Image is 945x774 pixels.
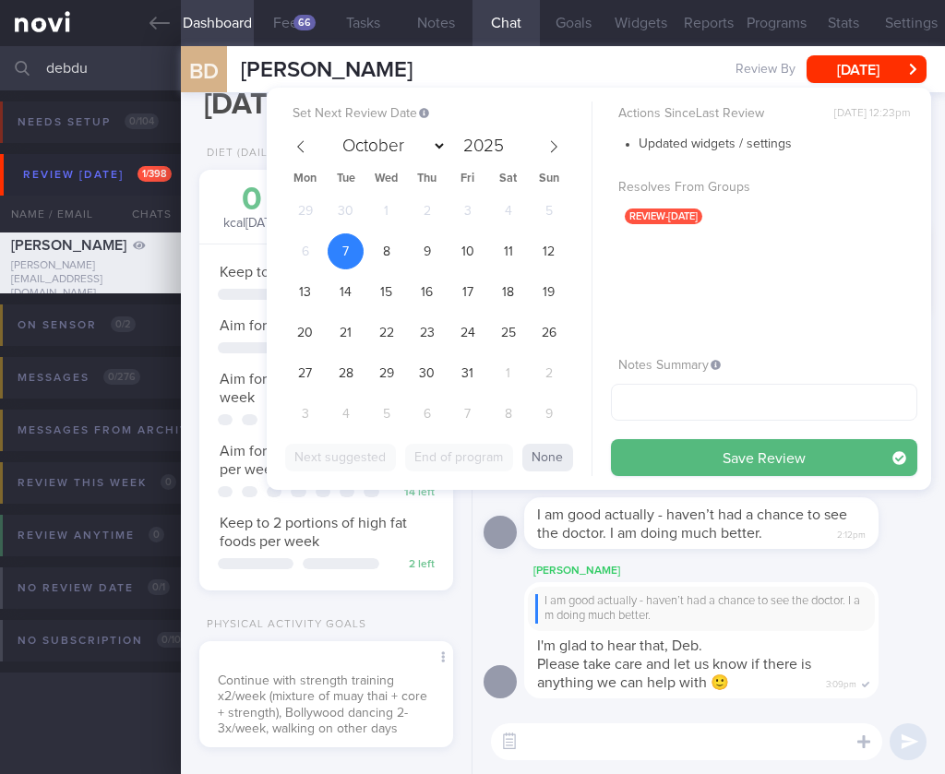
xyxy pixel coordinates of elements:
[531,315,567,351] span: October 26, 2025
[241,59,413,81] span: [PERSON_NAME]
[625,208,702,224] span: review-[DATE]
[490,315,526,351] span: October 25, 2025
[107,196,181,232] div: Chats
[618,359,721,372] span: Notes Summary
[490,274,526,310] span: October 18, 2025
[169,35,238,106] div: BD
[13,628,197,653] div: No subscription
[287,274,323,310] span: October 13, 2025
[531,274,567,310] span: October 19, 2025
[409,315,445,351] span: October 23, 2025
[326,173,366,185] span: Tue
[531,355,567,391] span: November 2, 2025
[220,372,412,405] span: Aim for 7 portions of fruits per week
[11,238,126,253] span: [PERSON_NAME]
[103,369,140,385] span: 0 / 276
[826,673,856,691] span: 3:09pm
[531,233,567,269] span: October 12, 2025
[220,318,413,333] span: Aim for 83g of protein per day
[524,560,934,582] div: [PERSON_NAME]
[293,106,584,123] label: Set Next Review Date
[157,632,192,648] span: 0 / 106
[409,355,445,391] span: October 30, 2025
[13,576,174,601] div: No review date
[328,315,364,351] span: October 21, 2025
[111,316,136,332] span: 0 / 2
[618,106,910,123] label: Actions Since Last Review
[125,113,159,129] span: 0 / 104
[334,132,447,161] select: Month
[449,396,485,432] span: November 7, 2025
[366,173,407,185] span: Wed
[490,233,526,269] span: October 11, 2025
[199,618,366,632] div: Physical Activity Goals
[13,470,181,495] div: Review this week
[220,516,407,549] span: Keep to 2 portions of high fat foods per week
[13,110,163,135] div: Needs setup
[287,396,323,432] span: November 3, 2025
[531,396,567,432] span: November 9, 2025
[328,355,364,391] span: October 28, 2025
[529,173,569,185] span: Sun
[149,527,164,542] span: 0
[535,594,867,625] div: I am good actually - haven’t had a chance to see the doctor. I am doing much better.
[389,558,435,572] div: 2 left
[328,274,364,310] span: October 14, 2025
[148,579,170,595] span: 0 / 1
[368,396,404,432] span: November 5, 2025
[218,184,287,232] div: kcal [DATE]
[293,15,316,30] div: 66
[138,166,172,182] span: 1 / 398
[218,184,287,216] div: 0
[287,355,323,391] span: October 27, 2025
[368,315,404,351] span: October 22, 2025
[449,233,485,269] span: October 10, 2025
[13,365,145,390] div: Messages
[490,355,526,391] span: November 1, 2025
[161,474,176,490] span: 0
[218,674,427,736] span: Continue with strength training x2/week (mixture of muay thai + core + strength), Bollywood danci...
[736,62,795,78] span: Review By
[368,233,404,269] span: October 8, 2025
[409,233,445,269] span: October 9, 2025
[456,137,507,155] input: Year
[389,486,435,500] div: 14 left
[285,173,326,185] span: Mon
[199,147,278,161] div: Diet (Daily)
[328,396,364,432] span: November 4, 2025
[220,265,410,280] span: Keep to 1400 calories per day
[13,418,242,443] div: Messages from Archived
[287,315,323,351] span: October 20, 2025
[618,180,910,196] label: Resolves From Groups
[11,259,170,301] div: [PERSON_NAME][EMAIL_ADDRESS][DOMAIN_NAME]
[409,274,445,310] span: October 16, 2025
[639,132,917,153] li: Updated widgets / settings
[18,162,176,187] div: Review [DATE]
[449,315,485,351] span: October 24, 2025
[611,439,917,476] button: Save Review
[409,396,445,432] span: November 6, 2025
[490,396,526,432] span: November 8, 2025
[368,355,404,391] span: October 29, 2025
[834,107,910,121] span: [DATE] 12:23pm
[807,55,927,83] button: [DATE]
[537,638,702,653] span: I'm glad to hear that, Deb.
[449,274,485,310] span: October 17, 2025
[837,524,866,542] span: 2:12pm
[13,313,140,338] div: On sensor
[220,444,431,477] span: Aim for 14 portions of vegetables per week
[448,173,488,185] span: Fri
[449,355,485,391] span: October 31, 2025
[522,444,573,471] button: None
[407,173,448,185] span: Thu
[537,507,847,541] span: I am good actually - haven’t had a chance to see the doctor. I am doing much better.
[537,657,811,690] span: Please take care and let us know if there is anything we can help with 🙂
[368,274,404,310] span: October 15, 2025
[328,233,364,269] span: October 7, 2025
[488,173,529,185] span: Sat
[13,523,169,548] div: Review anytime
